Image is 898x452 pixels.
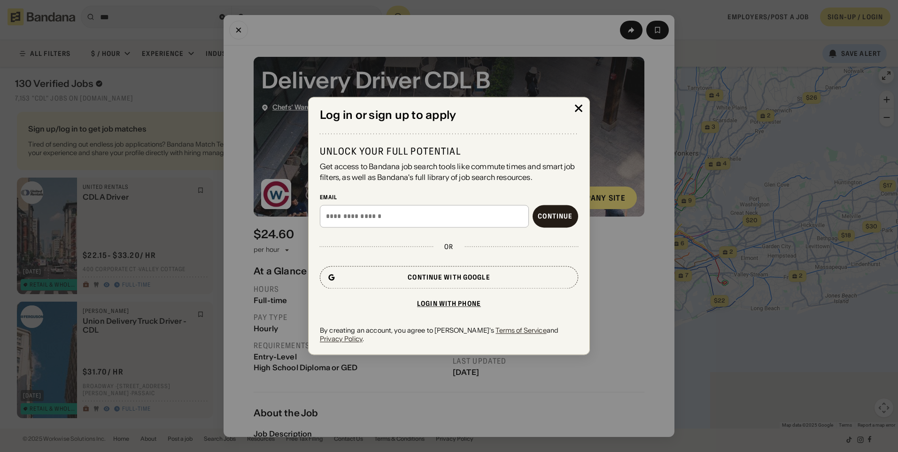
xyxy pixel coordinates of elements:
[408,274,490,281] div: Continue with Google
[320,326,578,343] div: By creating an account, you agree to [PERSON_NAME]'s and .
[320,162,578,183] div: Get access to Bandana job search tools like commute times and smart job filters, as well as Banda...
[417,300,481,307] div: Login with phone
[320,335,363,343] a: Privacy Policy
[444,242,453,251] div: or
[495,326,546,335] a: Terms of Service
[320,194,578,201] div: Email
[320,109,578,122] div: Log in or sign up to apply
[320,146,578,158] div: Unlock your full potential
[538,213,573,219] div: Continue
